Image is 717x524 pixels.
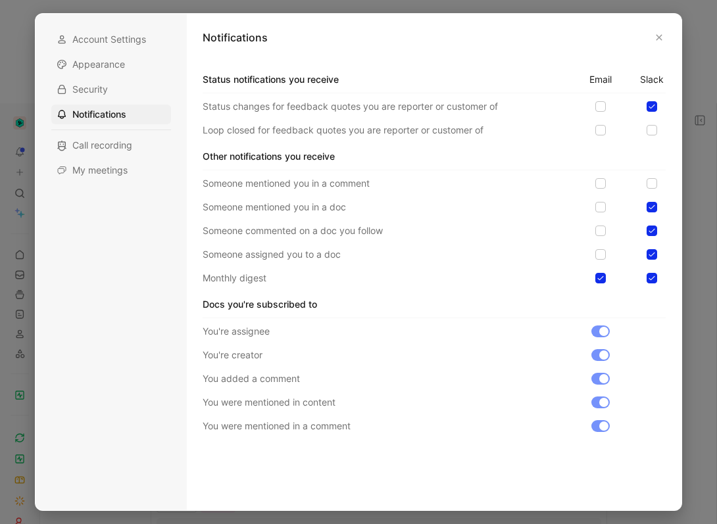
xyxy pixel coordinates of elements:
[203,418,563,434] p: You were mentioned in a comment
[203,247,563,262] p: Someone assigned you to a doc
[51,160,171,180] div: My meetings
[203,394,563,410] p: You were mentioned in content
[51,55,171,74] div: Appearance
[203,270,563,286] p: Monthly digest
[203,30,268,45] h1: Notifications
[203,371,563,387] p: You added a comment
[51,105,171,124] div: Notifications
[203,223,563,239] p: Someone commented on a doc you follow
[203,199,563,215] p: Someone mentioned you in a doc
[587,72,614,87] h2: EMAIL
[203,99,563,114] p: Status changes for feedback quotes you are reporter or customer of
[51,80,171,99] div: Security
[203,122,563,138] p: Loop closed for feedback quotes you are reporter or customer of
[72,58,125,71] span: Appearance
[51,135,171,155] div: Call recording
[203,176,563,191] p: Someone mentioned you in a comment
[51,30,171,49] div: Account Settings
[72,139,132,152] span: Call recording
[638,72,666,87] h2: SLACK
[72,108,126,121] span: Notifications
[203,149,563,164] h1: Other notifications you receive
[203,323,563,339] p: You're assignee
[72,33,146,46] span: Account Settings
[203,72,563,87] h1: Status notifications you receive
[203,347,563,363] p: You're creator
[72,83,108,96] span: Security
[72,164,128,177] span: My meetings
[203,297,563,312] h1: Docs you're subscribed to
